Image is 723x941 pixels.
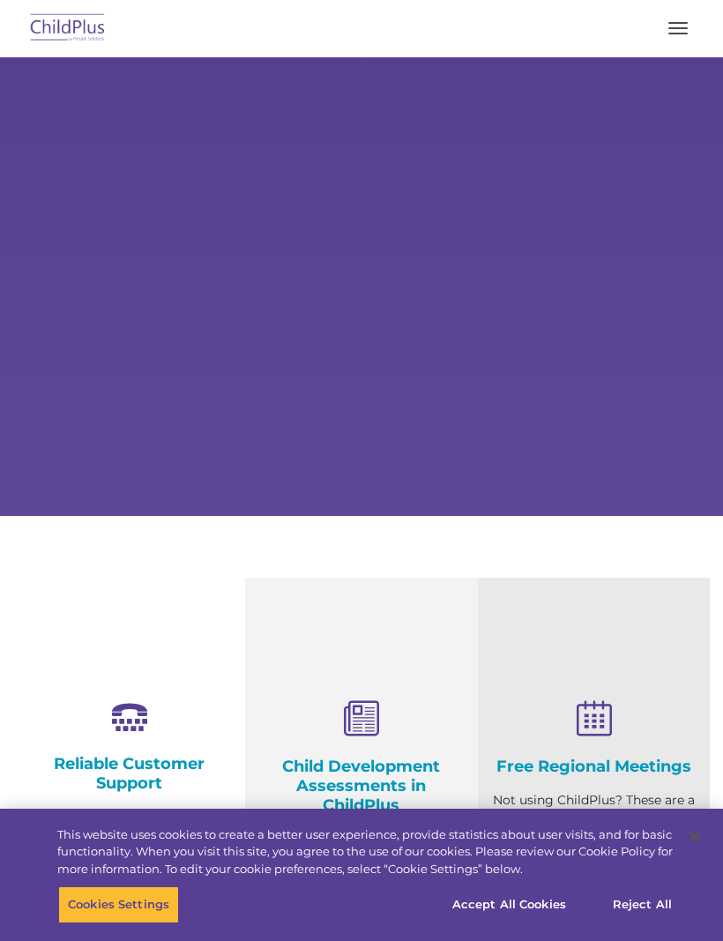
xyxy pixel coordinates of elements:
h4: Child Development Assessments in ChildPlus [258,757,464,815]
button: Close [675,818,714,856]
p: Not using ChildPlus? These are a great opportunity to network and learn from ChildPlus users. Fin... [491,789,697,900]
h4: Reliable Customer Support [26,754,232,793]
button: Reject All [587,886,697,923]
h4: Free Regional Meetings [491,757,697,776]
button: Accept All Cookies [443,886,576,923]
div: This website uses cookies to create a better user experience, provide statistics about user visit... [57,826,673,878]
img: ChildPlus by Procare Solutions [26,8,109,49]
button: Cookies Settings [58,886,179,923]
